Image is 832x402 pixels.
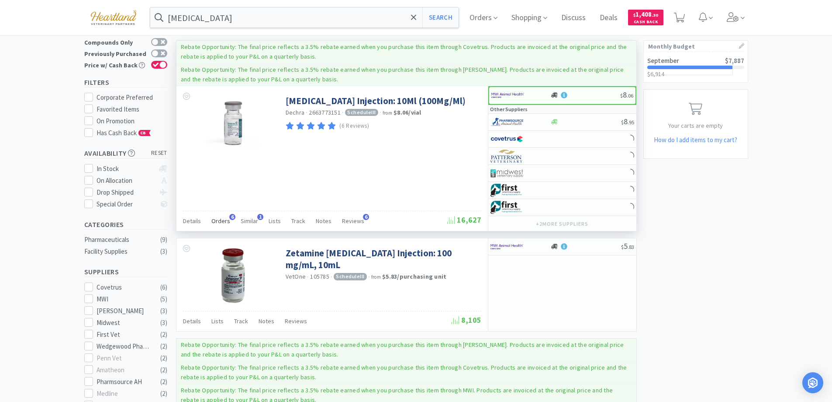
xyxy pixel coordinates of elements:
span: Notes [259,317,274,325]
img: 3c0333350eb443cebf0f44786ef1c077_618299.png [221,247,245,304]
span: · [380,108,381,116]
div: Medline [97,388,151,399]
div: On Promotion [97,116,167,126]
span: Details [183,217,201,225]
span: 1 [257,214,263,220]
a: September$7,887$6,914 [644,52,748,82]
div: Amatheon [97,365,151,375]
span: . 30 [652,12,658,18]
span: Schedule III [334,273,367,280]
span: Orders [211,217,230,225]
span: $6,914 [647,70,664,78]
div: Open Intercom Messenger [802,372,823,393]
span: 5 [621,241,634,251]
p: Other Suppliers [490,105,528,113]
input: Search by item, sku, manufacturer, ingredient, size... [150,7,459,28]
h5: Categories [84,220,167,230]
a: VetOne [286,273,306,280]
span: · [368,273,370,281]
div: ( 2 ) [160,365,167,375]
span: · [306,108,307,116]
span: Schedule III [345,109,378,116]
div: ( 5 ) [160,294,167,304]
span: CB [139,130,148,136]
div: Pharmaceuticals [84,234,155,245]
span: · [307,273,309,281]
div: Favorited Items [97,104,167,115]
p: Rebate Opportunity: The final price reflects a 3.5% rebate earned when you purchase this item thr... [181,364,627,381]
button: +2more suppliers [532,218,592,230]
span: 6 [363,214,369,220]
span: Track [291,217,305,225]
span: . 95 [628,119,634,126]
span: · [342,108,344,116]
span: $ [621,244,624,250]
div: ( 3 ) [160,318,167,328]
span: Has Cash Back [97,129,151,137]
div: First Vet [97,329,151,340]
span: . 83 [628,244,634,250]
span: Similar [241,217,258,225]
span: Reviews [342,217,364,225]
div: ( 3 ) [160,306,167,316]
h1: Monthly Budget [648,41,743,52]
h5: Filters [84,77,167,87]
span: Lists [211,317,224,325]
div: ( 2 ) [160,388,167,399]
span: Reviews [285,317,307,325]
div: In Stock [97,164,155,174]
h5: Suppliers [84,267,167,277]
img: f5e969b455434c6296c6d81ef179fa71_3.png [490,150,523,163]
div: MWI [97,294,151,304]
div: ( 2 ) [160,341,167,352]
div: ( 9 ) [160,234,167,245]
a: Dechra [286,108,305,116]
span: 8 [621,116,634,126]
span: from [383,110,392,116]
img: 67d67680309e4a0bb49a5ff0391dcc42_6.png [490,184,523,197]
a: Deals [596,14,621,22]
button: Search [422,7,459,28]
div: ( 3 ) [160,246,167,257]
span: 16,627 [447,215,481,225]
div: Previously Purchased [84,49,147,57]
span: . 06 [627,92,633,99]
img: cad7bdf275c640399d9c6e0c56f98fd2_10.png [84,5,143,29]
span: $ [633,12,635,18]
div: Facility Supplies [84,246,155,257]
img: 4dd14cff54a648ac9e977f0c5da9bc2e_5.png [490,167,523,180]
span: 105785 [310,273,329,280]
div: ( 2 ) [160,377,167,387]
a: $1,408.30Cash Back [628,6,663,29]
div: Pharmsource AH [97,377,151,387]
span: Lists [269,217,281,225]
span: 1,408 [633,10,658,18]
span: Cash Back [633,20,658,25]
span: $ [620,92,623,99]
span: $ [621,119,624,126]
p: Your carts are empty [644,121,748,130]
div: ( 6 ) [160,282,167,293]
span: $7,887 [725,56,744,65]
div: Wedgewood Pharmacy [97,341,151,352]
div: On Allocation [97,175,155,186]
span: Details [183,317,201,325]
p: Rebate Opportunity: The final price reflects a 3.5% rebate earned when you purchase this item thr... [181,66,624,83]
a: Discuss [558,14,589,22]
span: 6 [229,214,235,220]
p: (6 Reviews) [339,122,369,131]
span: 2663773151 [309,108,341,116]
span: 8,105 [452,315,481,325]
div: [PERSON_NAME] [97,306,151,316]
img: 52ed006c2b2044f3aca6e647820acd54_384823.png [206,95,260,152]
h5: How do I add items to my cart? [644,135,748,145]
h2: September [647,57,679,64]
span: reset [151,149,167,158]
div: Corporate Preferred [97,92,167,103]
div: Drop Shipped [97,187,155,198]
a: [MEDICAL_DATA] Injection: 10Ml (100Mg/Ml) [286,95,466,107]
div: Covetrus [97,282,151,293]
strong: $5.83 / purchasing unit [382,273,446,280]
div: Midwest [97,318,151,328]
p: Rebate Opportunity: The final price reflects a 3.5% rebate earned when you purchase this item thr... [181,341,624,358]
